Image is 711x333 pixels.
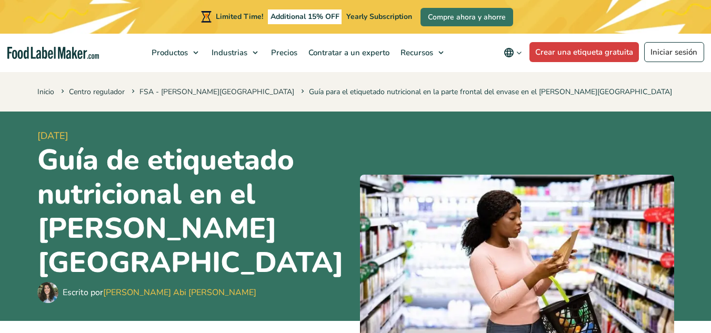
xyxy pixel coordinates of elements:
span: Productos [148,47,189,58]
a: FSA - [PERSON_NAME][GEOGRAPHIC_DATA] [139,87,294,97]
a: Contratar a un experto [303,34,393,72]
span: Precios [268,47,298,58]
button: Change language [496,42,529,63]
a: Crear una etiqueta gratuita [529,42,639,62]
span: Industrias [208,47,248,58]
a: Food Label Maker homepage [7,47,99,59]
a: [PERSON_NAME] Abi [PERSON_NAME] [103,287,256,298]
span: Recursos [397,47,434,58]
a: Inicio [37,87,54,97]
a: Productos [146,34,204,72]
div: Escrito por [63,286,256,299]
span: Guía para el etiquetado nutricional en la parte frontal del envase en el [PERSON_NAME][GEOGRAPHIC... [299,87,672,97]
span: Contratar a un experto [305,47,390,58]
h1: Guía de etiquetado nutricional en el [PERSON_NAME][GEOGRAPHIC_DATA] [37,143,352,279]
a: Industrias [206,34,263,72]
span: Additional 15% OFF [268,9,342,24]
a: Recursos [395,34,449,72]
span: Yearly Subscription [346,12,412,22]
a: Centro regulador [69,87,125,97]
a: Compre ahora y ahorre [420,8,513,26]
a: Iniciar sesión [644,42,704,62]
img: Maria Abi Hanna - Etiquetadora de alimentos [37,282,58,303]
span: Limited Time! [216,12,263,22]
a: Precios [266,34,301,72]
span: [DATE] [37,129,352,143]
